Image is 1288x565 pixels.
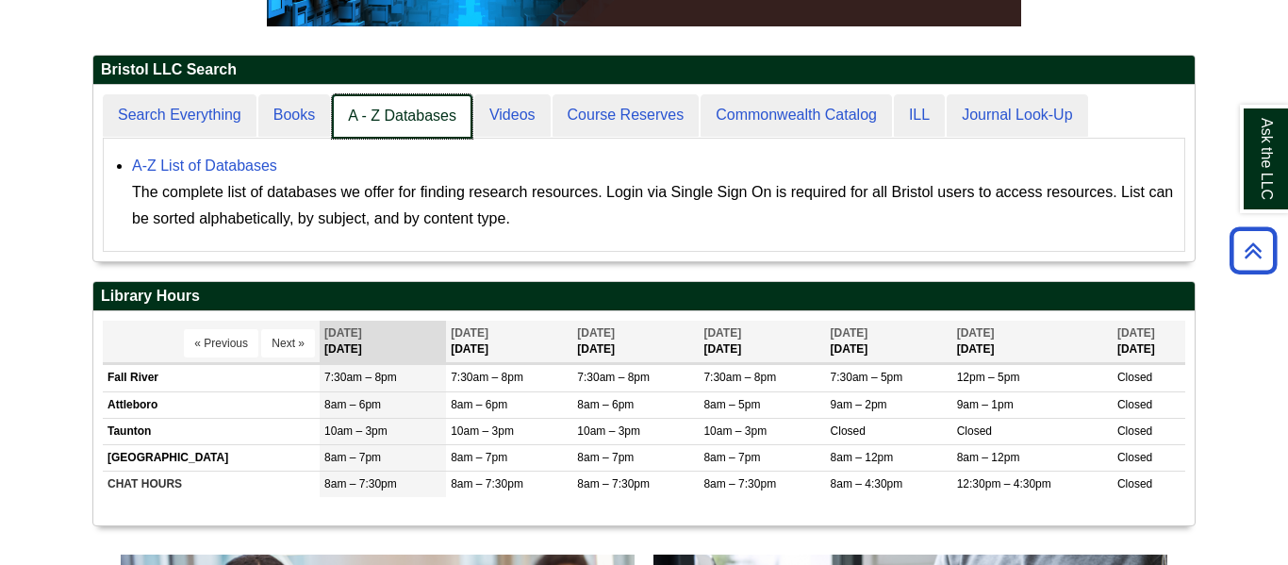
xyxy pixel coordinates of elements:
th: [DATE] [699,321,825,363]
span: 12:30pm – 4:30pm [957,477,1051,490]
span: 12pm – 5pm [957,371,1020,384]
span: 7:30am – 8pm [451,371,523,384]
span: 10am – 3pm [703,424,767,438]
h2: Bristol LLC Search [93,56,1195,85]
a: ILL [894,94,945,137]
span: [DATE] [957,326,995,340]
span: 10am – 3pm [451,424,514,438]
span: 8am – 7:30pm [577,477,650,490]
span: [DATE] [451,326,488,340]
span: 9am – 2pm [831,398,887,411]
a: A-Z List of Databases [132,158,277,174]
span: [DATE] [703,326,741,340]
th: [DATE] [1113,321,1185,363]
td: Attleboro [103,391,320,418]
td: Taunton [103,418,320,444]
button: Next » [261,329,315,357]
span: 9am – 1pm [957,398,1014,411]
span: 8am – 6pm [451,398,507,411]
a: Commonwealth Catalog [701,94,892,137]
span: Closed [1117,451,1152,464]
th: [DATE] [952,321,1113,363]
span: Closed [831,424,866,438]
span: Closed [957,424,992,438]
a: Search Everything [103,94,256,137]
span: Closed [1117,398,1152,411]
span: 8am – 6pm [577,398,634,411]
a: Books [258,94,330,137]
span: 10am – 3pm [577,424,640,438]
span: 8am – 7pm [451,451,507,464]
span: 8am – 5pm [703,398,760,411]
th: [DATE] [446,321,572,363]
span: Closed [1117,371,1152,384]
span: 8am – 7pm [703,451,760,464]
span: 8am – 7pm [577,451,634,464]
th: [DATE] [320,321,446,363]
td: [GEOGRAPHIC_DATA] [103,444,320,471]
span: 8am – 12pm [831,451,894,464]
span: [DATE] [1117,326,1155,340]
td: Fall River [103,365,320,391]
a: Course Reserves [553,94,700,137]
span: Closed [1117,424,1152,438]
button: « Previous [184,329,258,357]
a: Journal Look-Up [947,94,1087,137]
span: 8am – 7pm [324,451,381,464]
h2: Library Hours [93,282,1195,311]
a: A - Z Databases [332,94,472,139]
span: 8am – 4:30pm [831,477,903,490]
span: [DATE] [831,326,868,340]
div: The complete list of databases we offer for finding research resources. Login via Single Sign On ... [132,179,1175,232]
a: Videos [474,94,551,137]
span: 7:30am – 8pm [703,371,776,384]
a: Back to Top [1223,238,1283,263]
span: 8am – 12pm [957,451,1020,464]
td: CHAT HOURS [103,472,320,498]
span: [DATE] [577,326,615,340]
span: 10am – 3pm [324,424,388,438]
span: [DATE] [324,326,362,340]
span: 8am – 7:30pm [451,477,523,490]
span: 7:30am – 8pm [324,371,397,384]
span: 8am – 6pm [324,398,381,411]
span: 7:30am – 8pm [577,371,650,384]
th: [DATE] [826,321,952,363]
span: 7:30am – 5pm [831,371,903,384]
span: Closed [1117,477,1152,490]
th: [DATE] [572,321,699,363]
span: 8am – 7:30pm [324,477,397,490]
span: 8am – 7:30pm [703,477,776,490]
